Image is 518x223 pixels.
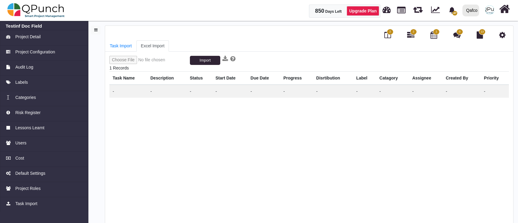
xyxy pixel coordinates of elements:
td: - [187,85,212,98]
span: Default Settings [15,170,45,177]
span: Days Left [325,9,341,14]
span: Lessons Learnt [15,125,44,131]
div: Catagory [379,75,406,81]
span: 850 [315,8,324,14]
div: Task Name [113,75,144,81]
div: Priority [484,75,506,81]
a: 2 [407,34,414,39]
span: 13 [481,30,484,34]
span: Iteration [413,3,423,13]
img: avatar [485,5,494,15]
span: 0 [459,30,461,34]
span: Project Roles [15,185,40,192]
a: bell fill47 [445,0,460,19]
span: 1 Records [109,66,129,70]
i: Download [222,56,228,62]
td: - [376,85,409,98]
div: Due Date [250,75,277,81]
a: Excel Import [136,40,169,52]
i: Punch Discussion [453,31,461,39]
td: - [443,85,481,98]
a: Download [220,56,228,65]
svg: bell fill [449,7,455,13]
span: Audit Log [15,64,33,70]
i: Excel Import [230,56,235,62]
i: Board [384,31,391,39]
i: Gantt [407,31,414,39]
span: Categories [15,94,36,101]
div: Disrtibution [316,75,350,81]
td: - [313,85,353,98]
td: - [147,85,187,98]
span: Cost [15,155,24,161]
td: - [280,85,313,98]
span: Dashboard [382,4,391,13]
div: Dynamic Report [428,0,445,20]
div: Assignee [412,75,439,81]
span: Project Detail [15,34,40,40]
i: Calendar [431,31,437,39]
td: - [247,85,280,98]
span: Users [15,140,26,146]
button: Import [190,56,220,65]
div: Created By [446,75,478,81]
td: - [212,85,247,98]
div: Label [356,75,373,81]
div: Qafco [466,5,477,16]
span: 2 [413,30,414,34]
i: Home [499,3,510,15]
span: Project Configuration [15,49,55,55]
td: - [353,85,376,98]
td: - [409,85,442,98]
a: Testinf doc field [6,23,83,29]
span: 2 [389,30,391,34]
a: Task Import [105,40,136,52]
span: Labels [15,79,28,86]
div: Start Date [215,75,244,81]
span: 1 [436,30,437,34]
span: Task Import [15,201,37,207]
td: - [109,85,147,98]
a: avatar [482,0,498,20]
div: Status [190,75,209,81]
a: Help [228,56,235,65]
span: Projects [397,4,406,13]
span: Risk Register [15,110,40,116]
div: Progress [283,75,310,81]
span: 47 [452,11,457,15]
img: qpunch-sp.fa6292f.png [7,1,65,19]
div: Description [150,75,184,81]
i: Document Library [477,31,483,39]
span: QPunch Support [485,5,494,15]
div: Notification [447,5,457,15]
a: Qafco [460,0,482,20]
td: - [481,85,509,98]
a: Upgrade Plan [347,6,379,16]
